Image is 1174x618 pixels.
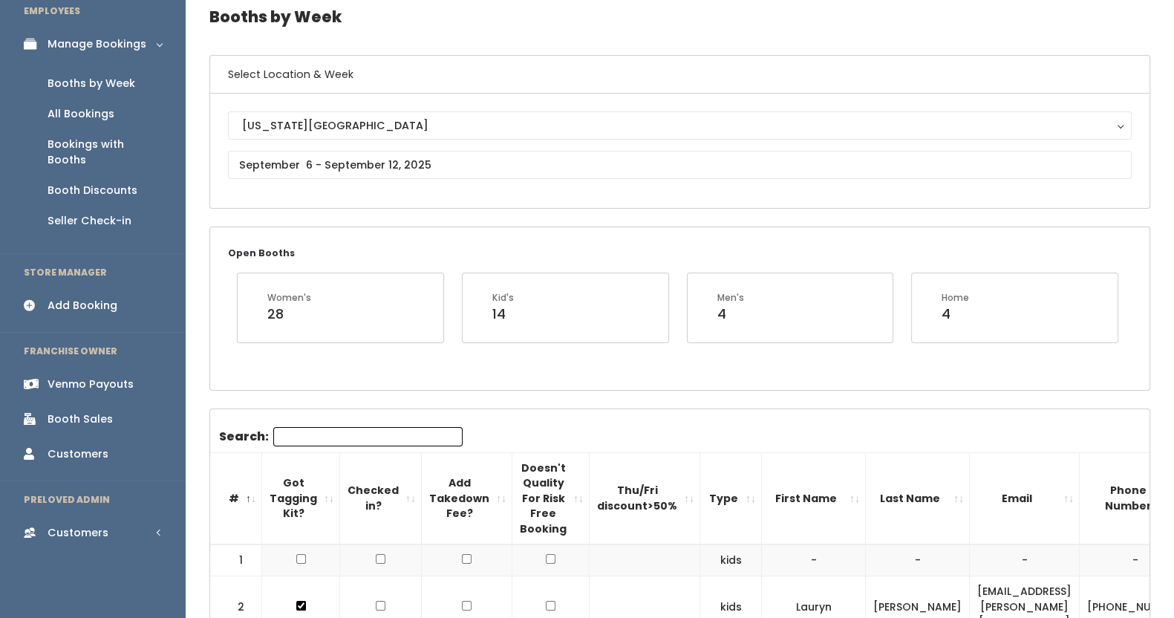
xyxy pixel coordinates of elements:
[48,377,134,392] div: Venmo Payouts
[942,305,969,324] div: 4
[228,247,295,259] small: Open Booths
[942,291,969,305] div: Home
[866,452,970,544] th: Last Name: activate to sort column ascending
[48,298,117,313] div: Add Booking
[267,305,311,324] div: 28
[717,305,744,324] div: 4
[700,544,762,576] td: kids
[48,412,113,427] div: Booth Sales
[492,305,514,324] div: 14
[422,452,512,544] th: Add Takedown Fee?: activate to sort column ascending
[262,452,340,544] th: Got Tagging Kit?: activate to sort column ascending
[210,56,1149,94] h6: Select Location & Week
[970,544,1080,576] td: -
[242,117,1118,134] div: [US_STATE][GEOGRAPHIC_DATA]
[866,544,970,576] td: -
[340,452,422,544] th: Checked in?: activate to sort column ascending
[512,452,590,544] th: Doesn't Quality For Risk Free Booking : activate to sort column ascending
[590,452,700,544] th: Thu/Fri discount&gt;50%: activate to sort column ascending
[762,544,866,576] td: -
[762,452,866,544] th: First Name: activate to sort column ascending
[48,76,135,91] div: Booths by Week
[48,213,131,229] div: Seller Check-in
[48,137,162,168] div: Bookings with Booths
[228,111,1132,140] button: [US_STATE][GEOGRAPHIC_DATA]
[219,427,463,446] label: Search:
[210,544,262,576] td: 1
[48,183,137,198] div: Booth Discounts
[267,291,311,305] div: Women's
[48,36,146,52] div: Manage Bookings
[717,291,744,305] div: Men's
[700,452,762,544] th: Type: activate to sort column ascending
[210,452,262,544] th: #: activate to sort column descending
[48,106,114,122] div: All Bookings
[273,427,463,446] input: Search:
[48,446,108,462] div: Customers
[492,291,514,305] div: Kid's
[228,151,1132,179] input: September 6 - September 12, 2025
[48,525,108,541] div: Customers
[970,452,1080,544] th: Email: activate to sort column ascending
